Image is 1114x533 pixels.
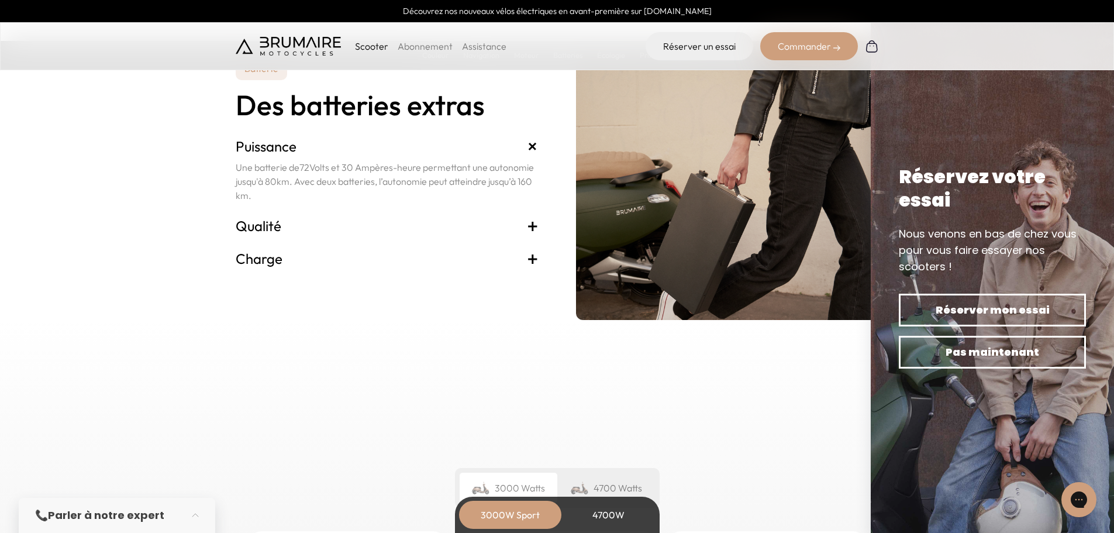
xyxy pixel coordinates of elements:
span: + [527,216,539,235]
a: Abonnement [398,40,453,52]
img: brumaire-batteries.png [576,57,879,320]
iframe: Gorgias live chat messenger [1056,478,1102,521]
div: 4700W [562,501,656,529]
span: 72 [299,161,309,173]
h2: Des batteries extras [236,90,539,121]
div: Commander [760,32,858,60]
img: right-arrow-2.png [833,44,840,51]
img: Panier [865,39,879,53]
h3: Qualité [236,216,539,235]
div: 4700 Watts [557,473,655,503]
h3: Charge [236,249,539,268]
div: 3000 Watts [460,473,557,503]
img: Brumaire Motocycles [236,37,341,56]
a: Réserver un essai [646,32,753,60]
h3: Puissance [236,137,539,156]
span: + [527,249,539,268]
p: Scooter [355,39,388,53]
a: Assistance [462,40,506,52]
div: 3000W Sport [464,501,557,529]
span: + [522,136,543,157]
p: Une batterie de Volts et 30 Ampères-heure permettant une autonomie jusqu'à 80km. Avec deux batter... [236,160,539,202]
